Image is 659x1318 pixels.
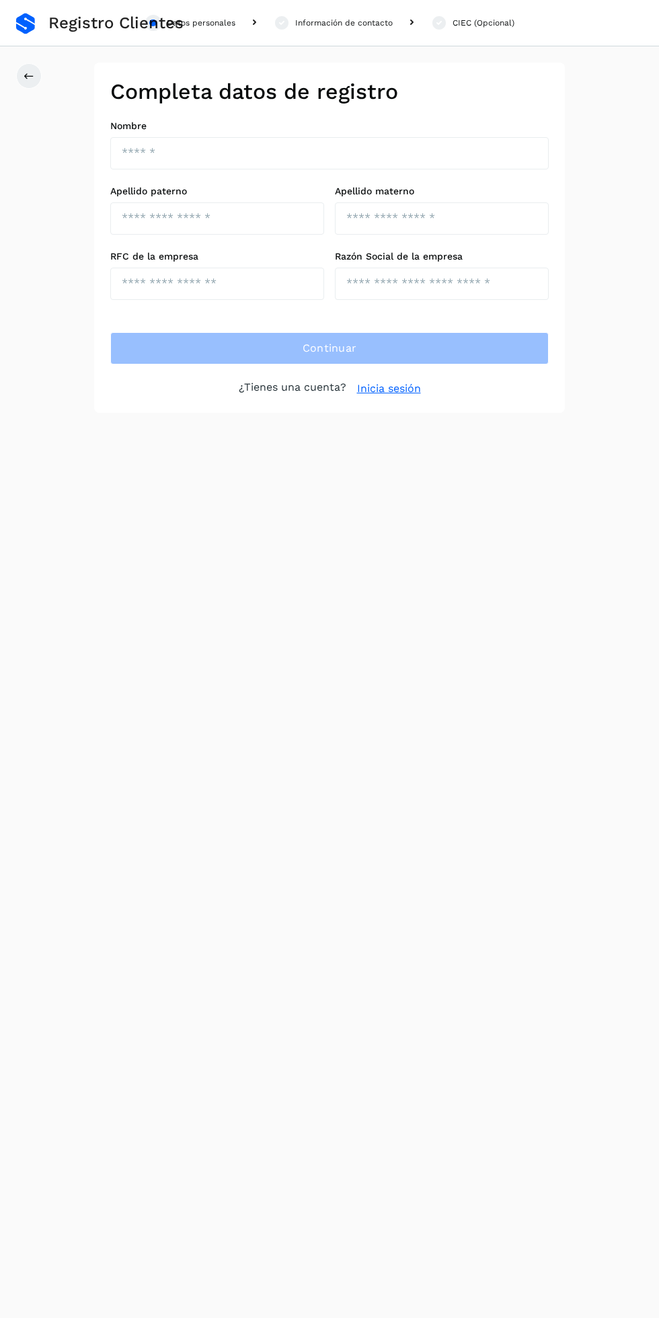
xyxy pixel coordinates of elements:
label: Apellido paterno [110,186,324,197]
p: ¿Tienes una cuenta? [239,381,346,397]
div: Datos personales [167,17,235,29]
label: RFC de la empresa [110,251,324,262]
span: Registro Clientes [48,13,184,33]
label: Nombre [110,120,549,132]
div: CIEC (Opcional) [453,17,514,29]
label: Razón Social de la empresa [335,251,549,262]
div: Información de contacto [295,17,393,29]
label: Apellido materno [335,186,549,197]
button: Continuar [110,332,549,364]
span: Continuar [303,341,357,356]
h2: Completa datos de registro [110,79,549,104]
a: Inicia sesión [357,381,421,397]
